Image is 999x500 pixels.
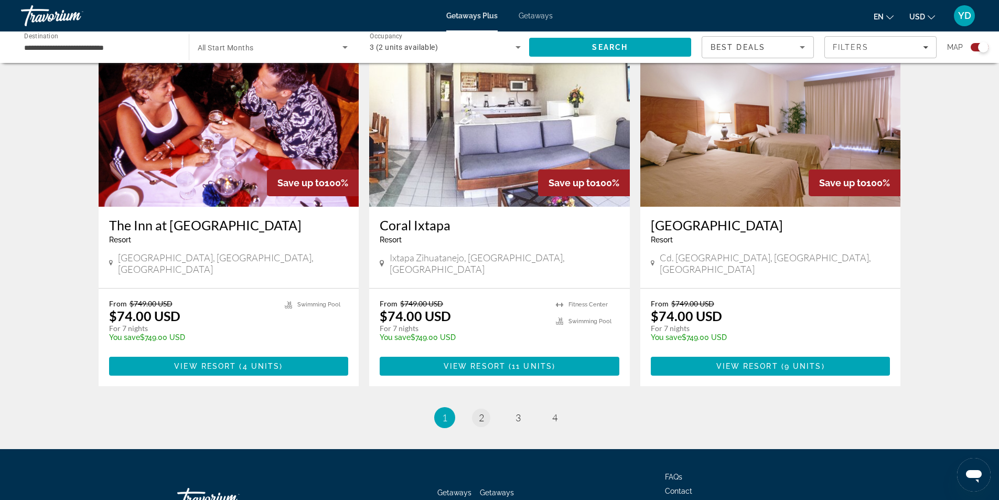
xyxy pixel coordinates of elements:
[109,333,275,342] p: $749.00 USD
[651,308,722,324] p: $74.00 USD
[660,252,890,275] span: Cd. [GEOGRAPHIC_DATA], [GEOGRAPHIC_DATA], [GEOGRAPHIC_DATA]
[24,41,175,54] input: Select destination
[568,318,611,325] span: Swimming Pool
[512,362,552,370] span: 11 units
[369,39,630,207] img: Coral Ixtapa
[549,177,596,188] span: Save up to
[109,308,180,324] p: $74.00 USD
[951,5,978,27] button: User Menu
[833,43,868,51] span: Filters
[380,217,619,233] a: Coral Ixtapa
[444,362,506,370] span: View Resort
[243,362,280,370] span: 4 units
[198,44,254,52] span: All Start Months
[874,13,884,21] span: en
[515,412,521,423] span: 3
[370,33,403,40] span: Occupancy
[109,333,140,342] span: You save
[236,362,283,370] span: ( )
[824,36,937,58] button: Filters
[109,299,127,308] span: From
[651,236,673,244] span: Resort
[174,362,236,370] span: View Resort
[277,177,325,188] span: Save up to
[592,43,628,51] span: Search
[538,169,630,196] div: 100%
[267,169,359,196] div: 100%
[716,362,778,370] span: View Resort
[909,13,925,21] span: USD
[118,252,348,275] span: [GEOGRAPHIC_DATA], [GEOGRAPHIC_DATA], [GEOGRAPHIC_DATA]
[947,40,963,55] span: Map
[446,12,498,20] a: Getaways Plus
[506,362,555,370] span: ( )
[442,412,447,423] span: 1
[380,324,545,333] p: For 7 nights
[380,357,619,376] button: View Resort(11 units)
[552,412,557,423] span: 4
[651,217,890,233] a: [GEOGRAPHIC_DATA]
[437,488,471,497] a: Getaways
[651,299,669,308] span: From
[651,357,890,376] button: View Resort(9 units)
[568,301,608,308] span: Fitness Center
[130,299,173,308] span: $749.00 USD
[665,487,692,495] a: Contact
[109,236,131,244] span: Resort
[21,2,126,29] a: Travorium
[651,324,880,333] p: For 7 nights
[909,9,935,24] button: Change currency
[380,333,545,342] p: $749.00 USD
[671,299,714,308] span: $749.00 USD
[109,357,349,376] button: View Resort(4 units)
[665,473,682,481] a: FAQs
[109,217,349,233] a: The Inn at [GEOGRAPHIC_DATA]
[109,324,275,333] p: For 7 nights
[957,458,991,492] iframe: Button to launch messaging window
[380,299,398,308] span: From
[651,333,880,342] p: $749.00 USD
[390,252,619,275] span: Ixtapa Zihuatanejo, [GEOGRAPHIC_DATA], [GEOGRAPHIC_DATA]
[297,301,340,308] span: Swimming Pool
[958,10,971,21] span: YD
[640,39,901,207] img: Arenas del Mar Resort
[819,177,866,188] span: Save up to
[479,412,484,423] span: 2
[99,407,901,428] nav: Pagination
[874,9,894,24] button: Change language
[380,333,411,342] span: You save
[99,39,359,207] img: The Inn at Mazatlán
[711,41,805,54] mat-select: Sort by
[778,362,825,370] span: ( )
[370,43,438,51] span: 3 (2 units available)
[809,169,900,196] div: 100%
[519,12,553,20] a: Getaways
[529,38,692,57] button: Search
[711,43,765,51] span: Best Deals
[400,299,443,308] span: $749.00 USD
[651,333,682,342] span: You save
[380,236,402,244] span: Resort
[380,308,451,324] p: $74.00 USD
[24,32,58,39] span: Destination
[785,362,822,370] span: 9 units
